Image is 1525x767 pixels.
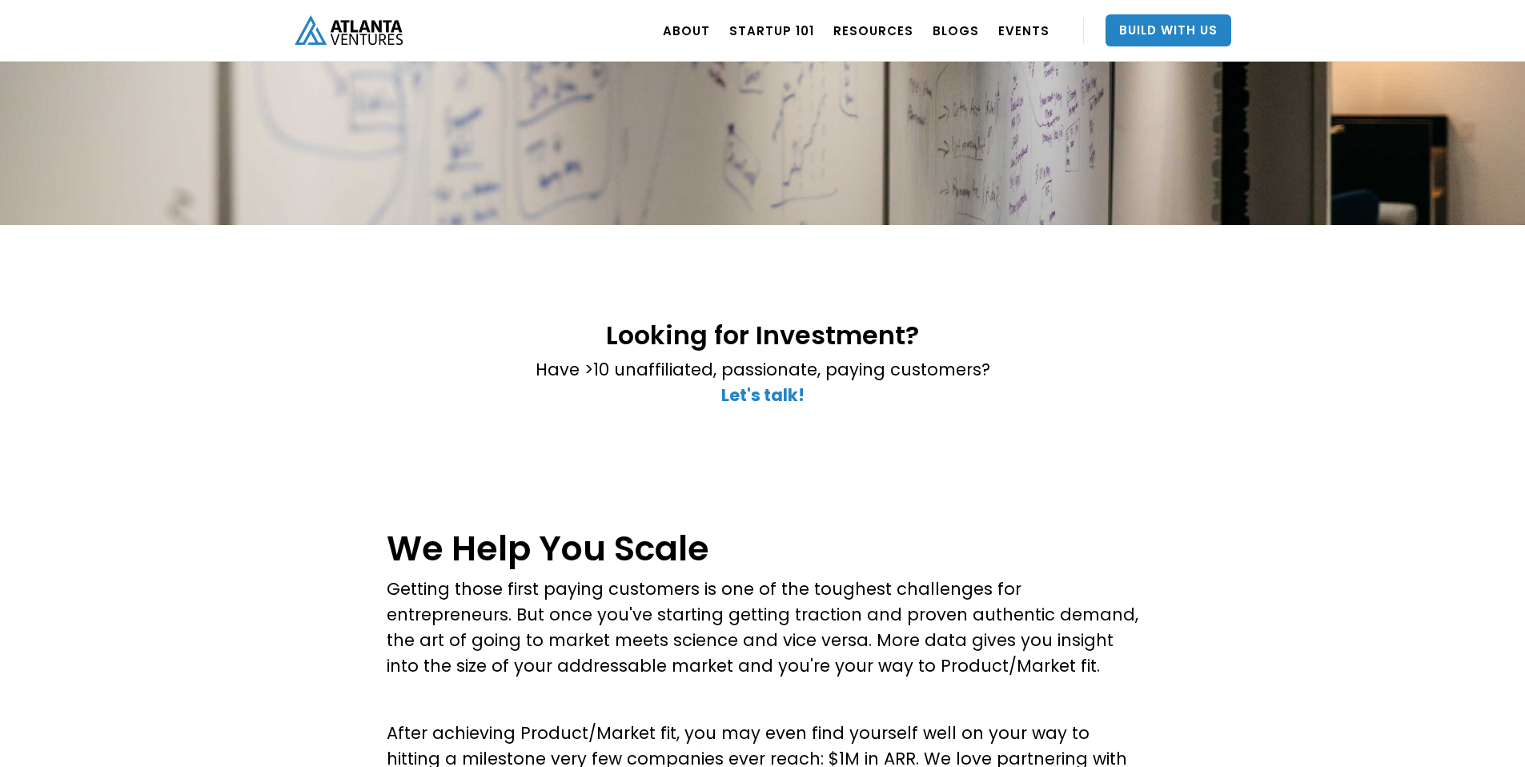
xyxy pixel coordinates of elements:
[998,8,1049,53] a: EVENTS
[536,321,990,349] h2: Looking for Investment?
[663,8,710,53] a: ABOUT
[833,8,913,53] a: RESOURCES
[933,8,979,53] a: BLOGS
[729,8,814,53] a: Startup 101
[721,383,805,407] a: Let's talk!
[387,528,1139,568] h1: We Help You Scale
[387,576,1139,679] p: Getting those first paying customers is one of the toughest challenges for entrepreneurs. But onc...
[387,687,1139,713] p: ‍
[1106,14,1231,46] a: Build With Us
[536,357,990,408] p: Have >10 unaffiliated, passionate, paying customers? ‍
